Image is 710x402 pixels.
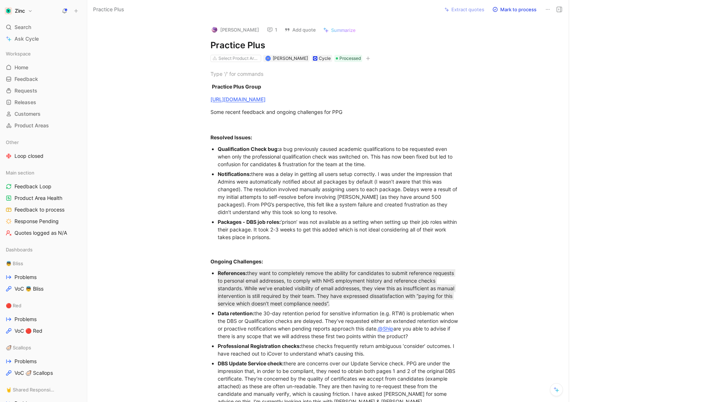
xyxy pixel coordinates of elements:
span: Problems [14,274,37,281]
strong: Packages - DBS job roles: [218,219,281,225]
button: Summarize [320,25,359,35]
span: Summarize [331,27,356,33]
span: [PERSON_NAME] [273,56,308,61]
span: Quotes logged as N/A [14,229,67,237]
span: Home [14,64,28,71]
a: Product Area Health [3,193,84,204]
span: Problems [14,316,37,323]
div: 🤘 Shared Responsibility [3,384,84,395]
div: a bug previously caused academic qualifications to be requested even when only the professional q... [218,145,461,168]
button: Mark to process [489,4,540,15]
span: 👼 Bliss [6,260,23,267]
span: Dashboards [6,246,33,253]
div: 👼 BlissProblemsVoC 👼 Bliss [3,258,84,294]
span: Response Pending [14,218,59,225]
div: Processed [334,55,362,62]
div: the 30-day retention period for sensitive information (e.g. RTW) is problematic when the DBS or Q... [218,309,461,340]
div: there was a delay in getting all users setup correctly. I was under the impression that Admins we... [218,170,461,216]
a: Ask Cycle [3,33,84,44]
span: 🤘 Shared Responsibility [6,386,55,393]
img: logo [211,26,218,33]
a: Loop closed [3,151,84,161]
strong: Resolved Issues: [210,134,252,140]
a: Feedback [3,74,84,85]
span: VoC 👼 Bliss [14,285,43,292]
strong: Data retention: [218,310,254,316]
a: Problems [3,356,84,367]
div: Workspace [3,48,84,59]
button: 1 [264,25,280,35]
a: Feedback to process [3,204,84,215]
span: Feedback [14,75,38,83]
a: Customers [3,108,84,119]
div: Cycle [319,55,331,62]
span: 🔴 Red [6,302,21,309]
span: 🦪 Scallops [6,344,31,351]
h1: Practice Plus [210,40,461,51]
img: avatar [266,56,270,60]
span: Main section [6,169,34,176]
button: Extract quotes [441,4,488,15]
span: Loop closed [14,152,43,160]
div: 🦪 Scallops [3,342,84,353]
div: Search [3,22,84,33]
div: these checks frequently return ambiguous ‘consider’ outcomes. I have reached out to iCover to und... [218,342,461,357]
mark: they want to completely remove the ability for candidates to submit reference requests to persona... [218,269,456,307]
span: VoC 🦪 Scallops [14,369,53,377]
span: Practice Plus [93,5,124,14]
div: 🦪 ScallopsProblemsVoC 🦪 Scallops [3,342,84,378]
strong: Qualification Check bug: [218,146,279,152]
div: 👼 Bliss [3,258,84,269]
a: Product Areas [3,120,84,131]
div: Select Product Areas [218,55,259,62]
strong: Professional Registration checks: [218,343,301,349]
div: Main sectionFeedback LoopProduct Area HealthFeedback to processResponse PendingQuotes logged as N/A [3,167,84,238]
span: Product Areas [14,122,49,129]
button: logo[PERSON_NAME] [208,24,262,35]
span: Requests [14,87,37,94]
a: VoC 🦪 Scallops [3,368,84,378]
div: OtherLoop closed [3,137,84,161]
span: Workspace [6,50,31,57]
a: VoC 🔴 Red [3,325,84,336]
a: Requests [3,85,84,96]
strong: Ongoing Challenges: [210,258,263,264]
a: @Ship [378,325,393,332]
div: 🔴 Red [3,300,84,311]
div: 🔴 RedProblemsVoC 🔴 Red [3,300,84,336]
span: Product Area Health [14,194,62,202]
div: Some recent feedback and ongoing challenges for PPG [210,108,461,116]
span: Processed [339,55,361,62]
div: Dashboards [3,244,84,255]
a: Quotes logged as N/A [3,227,84,238]
strong: Notifications: [218,171,251,177]
img: Zinc [5,7,12,15]
button: Add quote [281,25,319,35]
div: Dashboards [3,244,84,257]
span: Customers [14,110,41,118]
span: Feedback to process [14,206,64,213]
span: Releases [14,99,36,106]
span: VoC 🔴 Red [14,327,42,335]
a: Problems [3,314,84,325]
button: ZincZinc [3,6,34,16]
a: [URL][DOMAIN_NAME] [210,96,266,102]
span: Search [14,23,31,32]
a: VoC 👼 Bliss [3,283,84,294]
span: Feedback Loop [14,183,51,190]
h1: Zinc [15,8,25,14]
strong: Practice Plus Group [212,83,261,90]
a: Feedback Loop [3,181,84,192]
div: Main section [3,167,84,178]
a: Response Pending [3,216,84,227]
span: Other [6,139,19,146]
strong: DBS Update Service check: [218,360,284,366]
a: Releases [3,97,84,108]
div: ‘prison’ was not available as a setting when setting up their job roles within their package. It ... [218,218,461,241]
a: Home [3,62,84,73]
strong: References: [218,270,247,276]
span: Problems [14,358,37,365]
span: Ask Cycle [14,34,39,43]
a: Problems [3,272,84,283]
div: Other [3,137,84,148]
